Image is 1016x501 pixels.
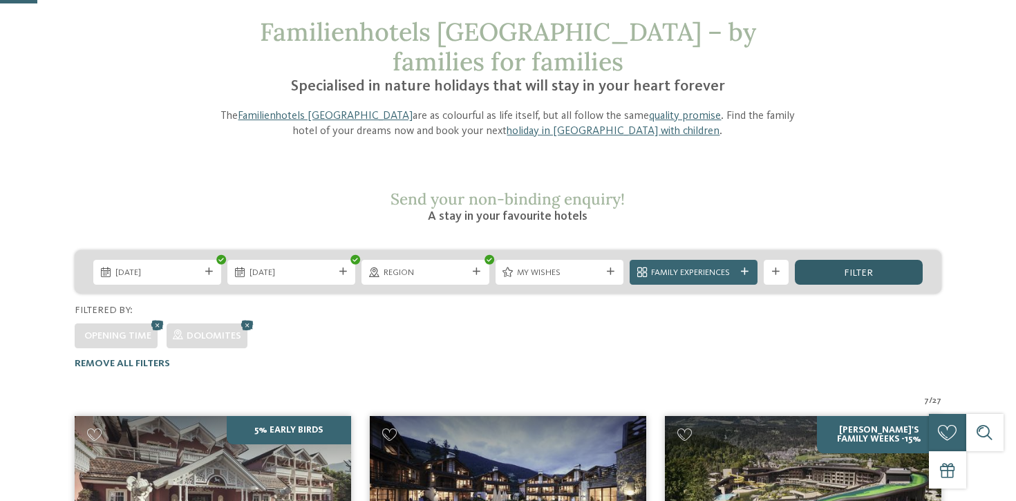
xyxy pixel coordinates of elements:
span: My wishes [517,267,601,279]
span: A stay in your favourite hotels [428,210,587,223]
span: Familienhotels [GEOGRAPHIC_DATA] – by families for families [260,16,756,77]
span: Specialised in nature holidays that will stay in your heart forever [291,79,725,94]
span: [DATE] [115,267,200,279]
span: [DATE] [250,267,334,279]
span: Family Experiences [651,267,735,279]
span: Send your non-binding enquiry! [391,189,625,209]
span: 7 [924,395,929,407]
span: Filtered by: [75,305,133,315]
span: Opening time [84,331,151,341]
a: Familienhotels [GEOGRAPHIC_DATA] [238,111,413,122]
a: quality promise [649,111,721,122]
span: Region [384,267,468,279]
span: filter [844,268,873,278]
span: Dolomites [187,331,241,341]
p: The are as colourful as life itself, but all follow the same . Find the family hotel of your drea... [212,108,804,140]
a: holiday in [GEOGRAPHIC_DATA] with children [507,126,719,137]
span: Remove all filters [75,359,170,368]
span: / [929,395,932,407]
span: 27 [932,395,941,407]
